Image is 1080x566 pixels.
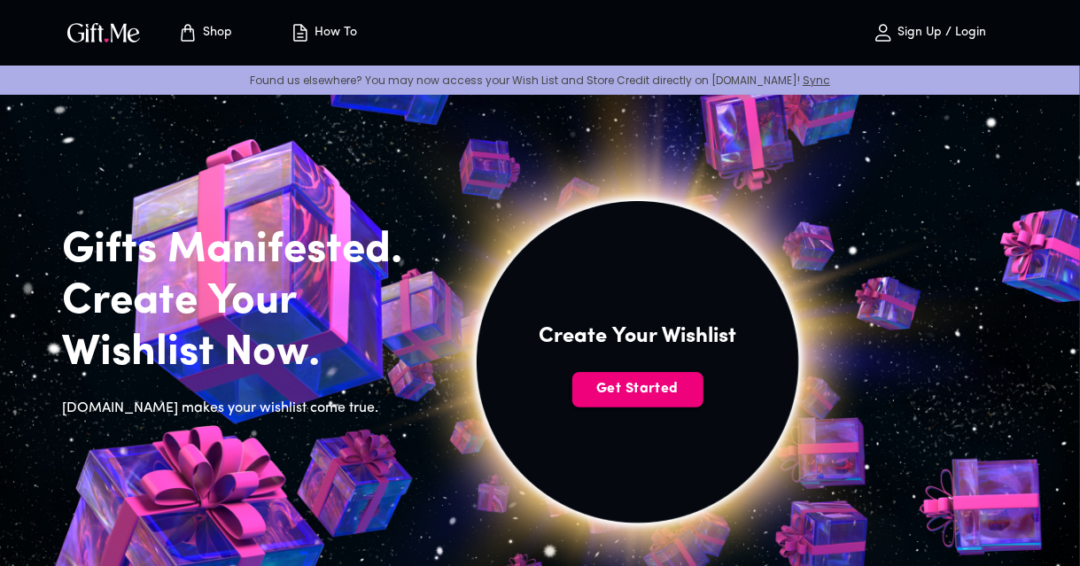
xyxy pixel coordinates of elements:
h2: Gifts Manifested. [62,225,431,276]
img: GiftMe Logo [64,19,144,45]
h2: Wishlist Now. [62,328,431,379]
h2: Create Your [62,276,431,328]
button: Store page [156,4,253,61]
button: How To [275,4,372,61]
button: Sign Up / Login [841,4,1018,61]
button: GiftMe Logo [62,22,145,43]
button: Get Started [572,372,703,407]
p: Shop [198,26,232,41]
span: Get Started [572,379,703,399]
p: Sign Up / Login [894,26,987,41]
img: how-to.svg [290,22,311,43]
a: Sync [803,73,830,88]
p: Found us elsewhere? You may now access your Wish List and Store Credit directly on [DOMAIN_NAME]! [14,73,1066,88]
h6: [DOMAIN_NAME] makes your wishlist come true. [62,397,431,420]
h4: Create Your Wishlist [539,322,736,351]
p: How To [311,26,358,41]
